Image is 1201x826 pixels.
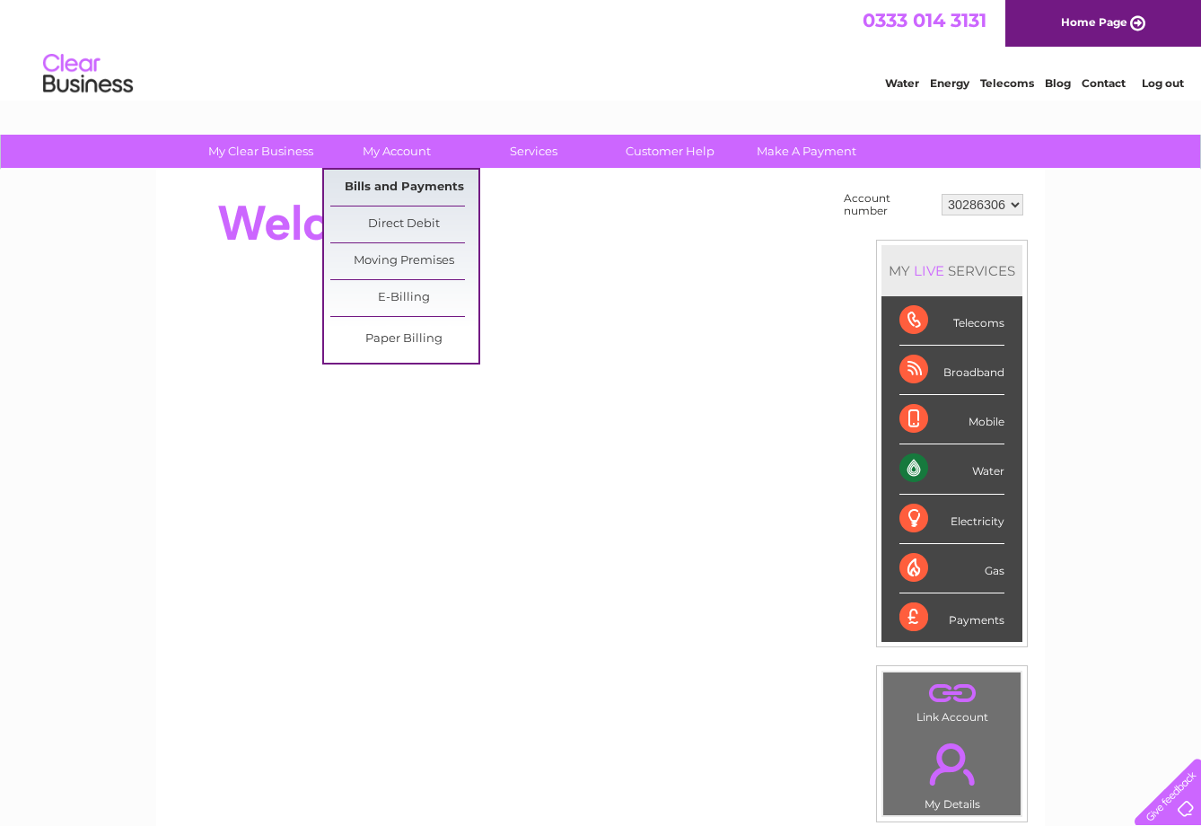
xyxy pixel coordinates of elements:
[885,76,919,90] a: Water
[596,135,744,168] a: Customer Help
[330,206,478,242] a: Direct Debit
[330,170,478,206] a: Bills and Payments
[330,280,478,316] a: E-Billing
[882,728,1021,816] td: My Details
[42,47,134,101] img: logo.png
[330,243,478,279] a: Moving Premises
[899,544,1004,593] div: Gas
[888,733,1016,795] a: .
[882,672,1021,728] td: Link Account
[187,135,335,168] a: My Clear Business
[899,296,1004,346] div: Telecoms
[839,188,937,222] td: Account number
[732,135,881,168] a: Make A Payment
[980,76,1034,90] a: Telecoms
[899,444,1004,494] div: Water
[863,9,986,31] a: 0333 014 3131
[888,677,1016,708] a: .
[330,321,478,357] a: Paper Billing
[899,346,1004,395] div: Broadband
[1045,76,1071,90] a: Blog
[899,395,1004,444] div: Mobile
[323,135,471,168] a: My Account
[930,76,969,90] a: Energy
[899,593,1004,642] div: Payments
[178,10,1026,87] div: Clear Business is a trading name of Verastar Limited (registered in [GEOGRAPHIC_DATA] No. 3667643...
[910,262,948,279] div: LIVE
[899,495,1004,544] div: Electricity
[460,135,608,168] a: Services
[881,245,1022,296] div: MY SERVICES
[1082,76,1126,90] a: Contact
[1142,76,1184,90] a: Log out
